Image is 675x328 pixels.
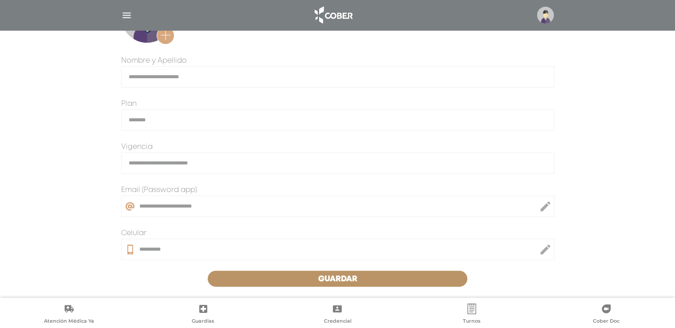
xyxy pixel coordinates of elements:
a: Turnos [405,304,539,326]
span: Guardar [318,275,357,283]
button: Guardar [208,271,468,287]
label: Email (Password app) [121,185,197,196]
label: Vigencia [121,142,153,152]
label: Plan [121,99,137,109]
label: Nombre y Apellido [121,56,187,66]
a: Guardias [136,304,271,326]
span: Cober Doc [593,318,620,326]
a: Cober Doc [539,304,673,326]
span: Atención Médica Ya [44,318,94,326]
span: Turnos [463,318,481,326]
a: Atención Médica Ya [2,304,136,326]
span: Credencial [324,318,351,326]
label: Celular [121,228,146,239]
img: profile-placeholder.svg [537,7,554,24]
span: Guardias [192,318,214,326]
img: logo_cober_home-white.png [310,4,356,26]
a: Credencial [270,304,405,326]
img: Cober_menu-lines-white.svg [121,10,132,21]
